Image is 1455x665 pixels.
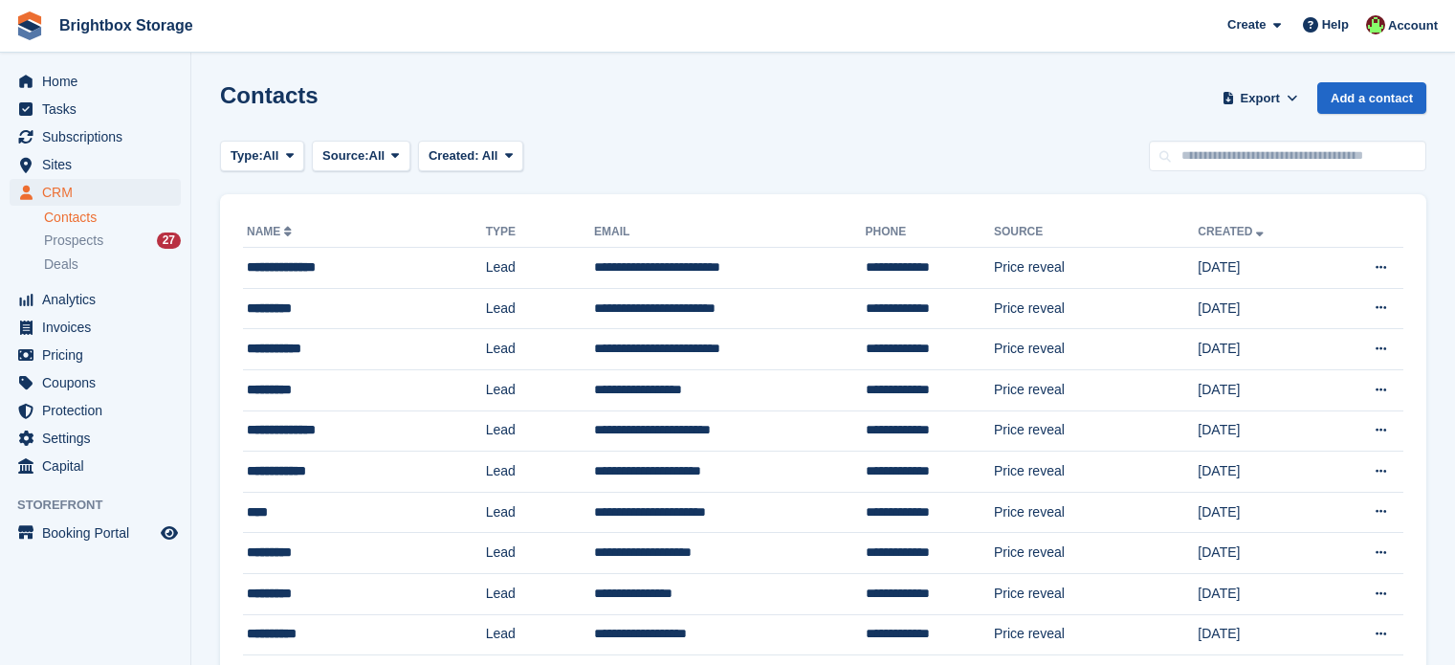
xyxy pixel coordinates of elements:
td: Lead [486,533,594,574]
td: Lead [486,329,594,370]
a: menu [10,369,181,396]
a: menu [10,453,181,479]
a: Name [247,225,296,238]
td: Price reveal [994,329,1198,370]
a: Brightbox Storage [52,10,201,41]
td: Price reveal [994,614,1198,655]
td: Lead [486,248,594,289]
a: menu [10,397,181,424]
td: [DATE] [1198,533,1328,574]
a: Contacts [44,209,181,227]
th: Phone [866,217,994,248]
a: menu [10,151,181,178]
td: [DATE] [1198,288,1328,329]
a: Prospects 27 [44,231,181,251]
span: Home [42,68,157,95]
span: All [482,148,498,163]
td: Price reveal [994,288,1198,329]
span: Export [1241,89,1280,108]
span: Help [1322,15,1349,34]
span: Subscriptions [42,123,157,150]
span: Settings [42,425,157,452]
a: menu [10,314,181,341]
td: Lead [486,452,594,493]
span: Booking Portal [42,520,157,546]
span: Prospects [44,232,103,250]
a: Add a contact [1317,82,1426,114]
span: Sites [42,151,157,178]
a: menu [10,68,181,95]
h1: Contacts [220,82,319,108]
a: menu [10,520,181,546]
a: Preview store [158,521,181,544]
td: [DATE] [1198,369,1328,410]
span: Tasks [42,96,157,122]
span: Invoices [42,314,157,341]
span: Protection [42,397,157,424]
span: All [263,146,279,166]
span: Type: [231,146,263,166]
td: Lead [486,410,594,452]
a: menu [10,342,181,368]
button: Source: All [312,141,410,172]
td: Price reveal [994,452,1198,493]
td: [DATE] [1198,329,1328,370]
div: 27 [157,233,181,249]
button: Export [1218,82,1302,114]
span: Deals [44,255,78,274]
span: CRM [42,179,157,206]
td: [DATE] [1198,410,1328,452]
td: [DATE] [1198,573,1328,614]
td: Price reveal [994,410,1198,452]
span: Created: [429,148,479,163]
span: Create [1227,15,1266,34]
td: Lead [486,573,594,614]
span: Account [1388,16,1438,35]
td: Lead [486,492,594,533]
td: Price reveal [994,369,1198,410]
th: Source [994,217,1198,248]
th: Type [486,217,594,248]
button: Type: All [220,141,304,172]
td: Price reveal [994,533,1198,574]
a: menu [10,96,181,122]
span: Storefront [17,496,190,515]
span: All [369,146,386,166]
th: Email [594,217,866,248]
td: Price reveal [994,492,1198,533]
img: stora-icon-8386f47178a22dfd0bd8f6a31ec36ba5ce8667c1dd55bd0f319d3a0aa187defe.svg [15,11,44,40]
td: [DATE] [1198,452,1328,493]
span: Source: [322,146,368,166]
td: [DATE] [1198,614,1328,655]
a: menu [10,123,181,150]
td: Lead [486,369,594,410]
button: Created: All [418,141,523,172]
td: Price reveal [994,248,1198,289]
span: Pricing [42,342,157,368]
a: Created [1198,225,1268,238]
span: Analytics [42,286,157,313]
span: Coupons [42,369,157,396]
span: Capital [42,453,157,479]
a: menu [10,425,181,452]
a: menu [10,179,181,206]
a: Deals [44,255,181,275]
td: Lead [486,614,594,655]
img: Marlena [1366,15,1385,34]
a: menu [10,286,181,313]
td: Price reveal [994,573,1198,614]
td: [DATE] [1198,492,1328,533]
td: [DATE] [1198,248,1328,289]
td: Lead [486,288,594,329]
